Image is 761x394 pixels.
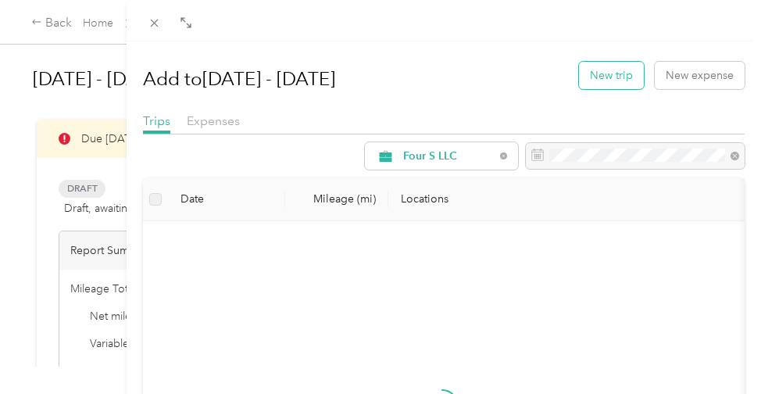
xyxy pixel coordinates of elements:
iframe: Everlance-gr Chat Button Frame [673,306,761,394]
button: New trip [579,62,644,89]
span: Expenses [187,113,240,128]
th: Locations [388,178,748,221]
span: Four S LLC [403,151,495,162]
button: New expense [655,62,745,89]
th: Date [168,178,285,221]
h1: Add to [DATE] - [DATE] [143,60,335,98]
span: Trips [143,113,170,128]
th: Mileage (mi) [285,178,388,221]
